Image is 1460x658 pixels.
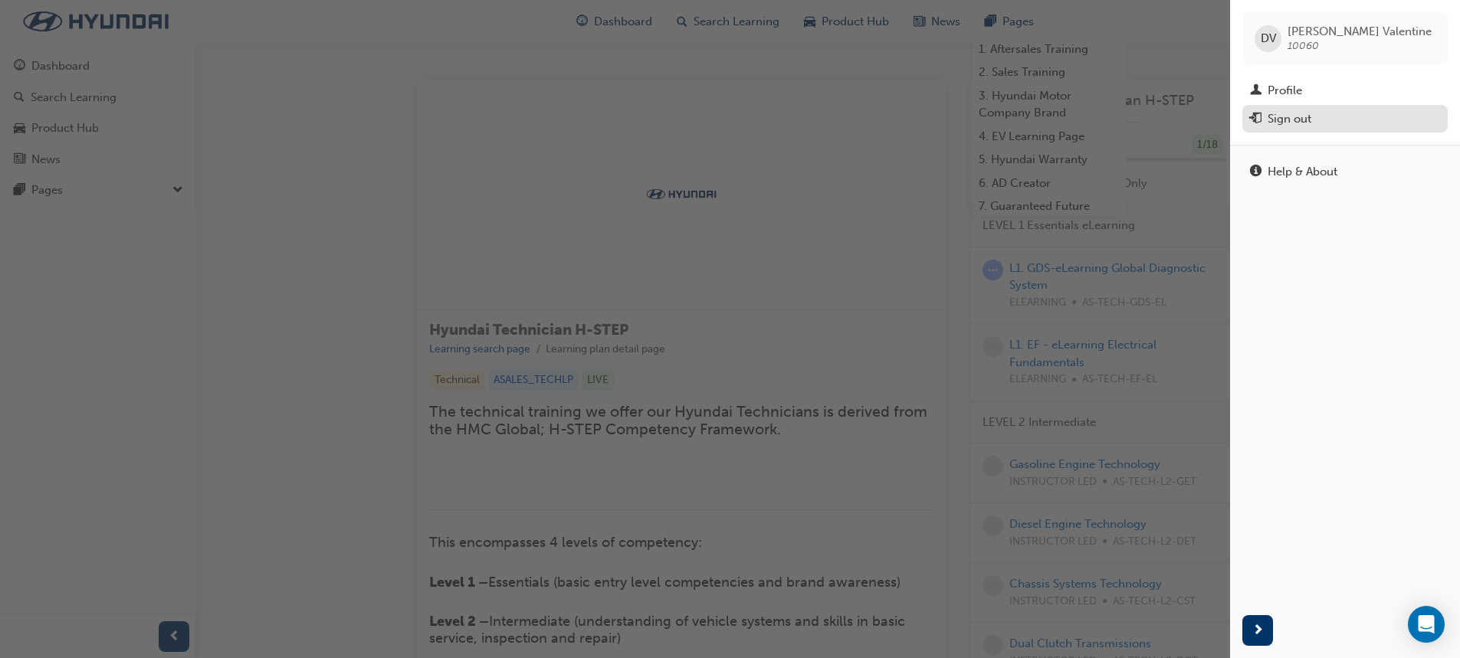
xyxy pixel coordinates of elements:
span: man-icon [1250,84,1262,98]
div: Help & About [1268,163,1337,181]
div: Open Intercom Messenger [1408,606,1445,643]
a: Help & About [1242,158,1448,186]
div: Profile [1268,82,1302,100]
span: info-icon [1250,165,1262,179]
a: Profile [1242,77,1448,105]
span: next-icon [1252,621,1264,640]
span: DV [1261,30,1276,47]
span: exit-icon [1250,113,1262,126]
div: Sign out [1268,110,1311,128]
span: [PERSON_NAME] Valentine [1288,25,1432,38]
button: Sign out [1242,105,1448,133]
span: 10060 [1288,39,1319,52]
